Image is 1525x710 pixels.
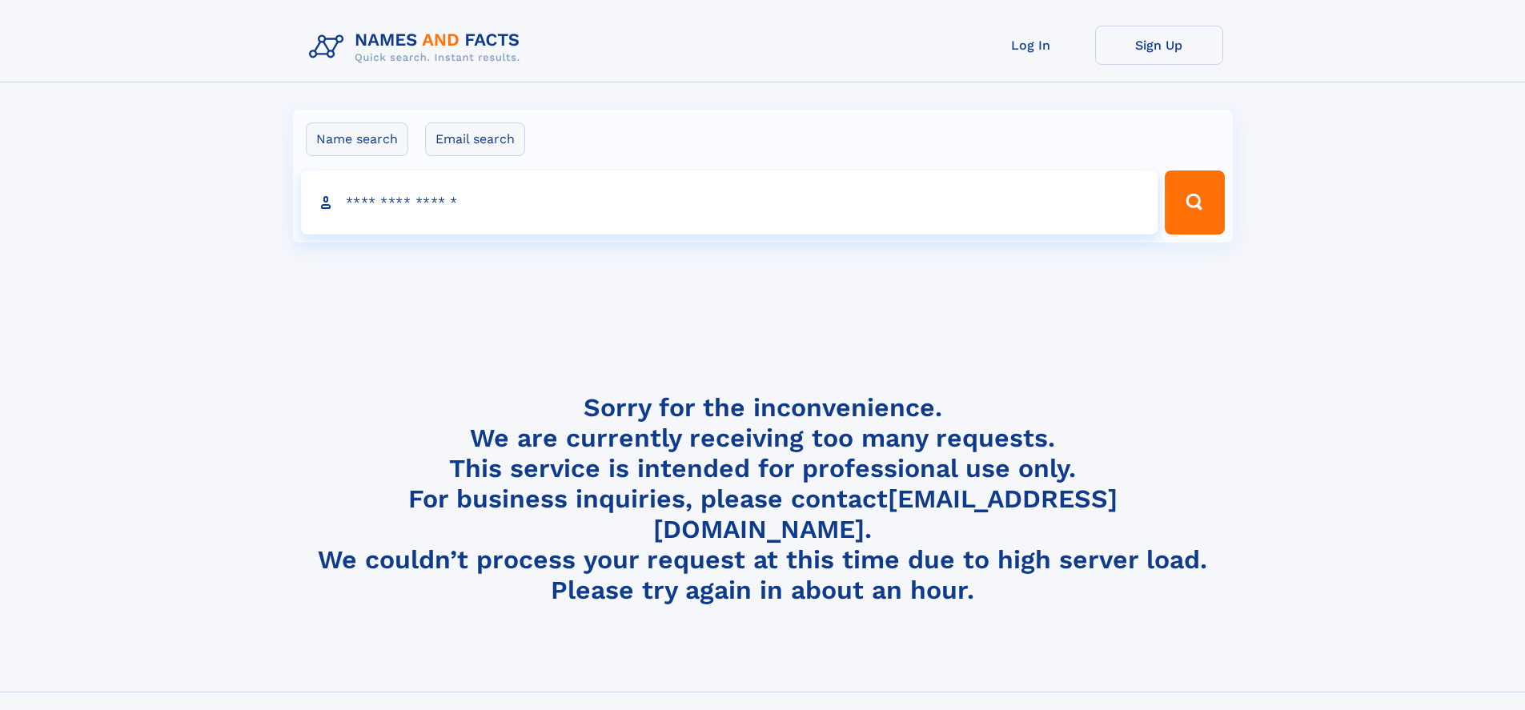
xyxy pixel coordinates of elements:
[303,392,1223,606] h4: Sorry for the inconvenience. We are currently receiving too many requests. This service is intend...
[653,483,1118,544] a: [EMAIL_ADDRESS][DOMAIN_NAME]
[967,26,1095,65] a: Log In
[303,26,533,69] img: Logo Names and Facts
[425,122,525,156] label: Email search
[1165,170,1224,235] button: Search Button
[306,122,408,156] label: Name search
[301,170,1158,235] input: search input
[1095,26,1223,65] a: Sign Up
